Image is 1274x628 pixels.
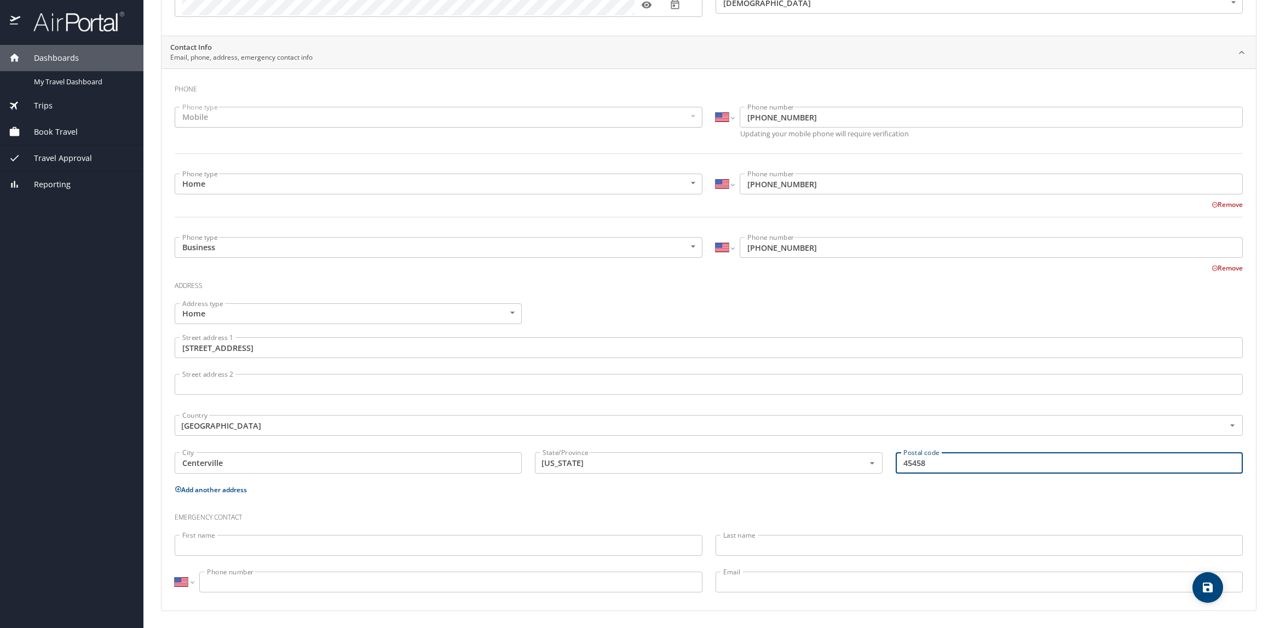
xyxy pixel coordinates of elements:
[20,152,92,164] span: Travel Approval
[175,303,522,324] div: Home
[1226,419,1239,432] button: Open
[175,174,702,194] div: Home
[20,100,53,112] span: Trips
[175,274,1243,292] h3: Address
[1212,200,1243,209] button: Remove
[175,107,702,128] div: Mobile
[20,126,78,138] span: Book Travel
[170,42,313,53] h2: Contact Info
[20,178,71,191] span: Reporting
[866,457,879,470] button: Open
[21,11,124,32] img: airportal-logo.png
[175,77,1243,96] h3: Phone
[1212,263,1243,273] button: Remove
[740,130,1243,137] p: Updating your mobile phone will require verification
[34,77,130,87] span: My Travel Dashboard
[10,11,21,32] img: icon-airportal.png
[170,53,313,62] p: Email, phone, address, emergency contact info
[175,505,1243,524] h3: Emergency contact
[175,485,247,494] button: Add another address
[1192,572,1223,603] button: save
[162,36,1256,69] div: Contact InfoEmail, phone, address, emergency contact info
[162,68,1256,610] div: Contact InfoEmail, phone, address, emergency contact info
[20,52,79,64] span: Dashboards
[175,237,702,258] div: Business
